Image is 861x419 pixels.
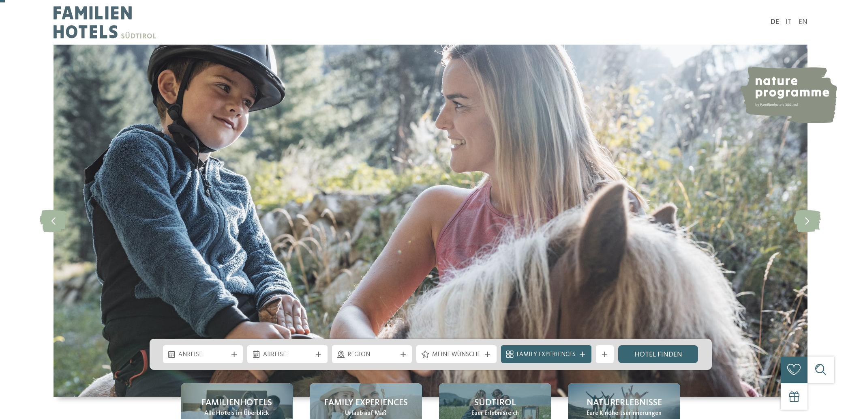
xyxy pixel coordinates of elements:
[587,397,662,409] span: Naturerlebnisse
[799,19,807,26] a: EN
[54,45,807,397] img: Familienhotels Südtirol: The happy family places
[178,350,227,359] span: Anreise
[345,409,387,418] span: Urlaub auf Maß
[263,350,312,359] span: Abreise
[587,409,662,418] span: Eure Kindheitserinnerungen
[618,345,698,363] a: Hotel finden
[516,350,576,359] span: Family Experiences
[347,350,396,359] span: Region
[204,409,269,418] span: Alle Hotels im Überblick
[771,19,779,26] a: DE
[739,67,837,123] img: nature programme by Familienhotels Südtirol
[786,19,792,26] a: IT
[201,397,272,409] span: Familienhotels
[474,397,516,409] span: Südtirol
[432,350,481,359] span: Meine Wünsche
[324,397,408,409] span: Family Experiences
[471,409,519,418] span: Euer Erlebnisreich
